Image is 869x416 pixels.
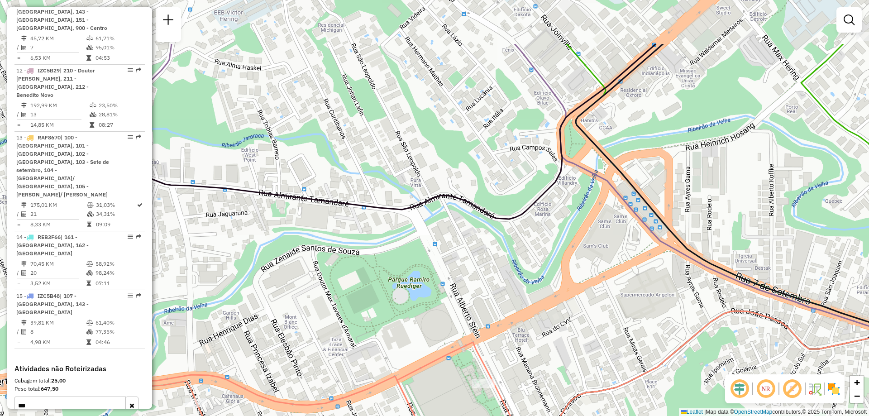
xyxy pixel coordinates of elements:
[95,268,141,277] td: 98,24%
[16,210,21,219] td: /
[14,364,145,373] h4: Atividades não Roteirizadas
[734,409,773,415] a: OpenStreetMap
[95,53,141,62] td: 04:53
[16,292,89,316] span: 15 -
[86,270,93,276] i: % de utilização da cubagem
[95,210,136,219] td: 34,31%
[95,201,136,210] td: 31,03%
[704,409,706,415] span: |
[30,34,86,43] td: 45,72 KM
[681,409,703,415] a: Leaflet
[30,210,86,219] td: 21
[87,202,94,208] i: % de utilização do peso
[21,329,27,335] i: Total de Atividades
[16,67,95,98] span: 12 -
[137,202,143,208] i: Rota otimizada
[86,36,93,41] i: % de utilização do peso
[38,234,61,240] span: REB3F66
[159,11,177,31] a: Nova sessão e pesquisa
[21,45,27,50] i: Total de Atividades
[840,11,858,29] a: Exibir filtros
[98,120,141,129] td: 08:27
[38,292,60,299] span: IZC5B48
[16,338,21,347] td: =
[16,268,21,277] td: /
[16,110,21,119] td: /
[90,122,94,128] i: Tempo total em rota
[850,389,864,403] a: Zoom out
[95,259,141,268] td: 58,92%
[30,268,86,277] td: 20
[14,377,145,385] div: Cubagem total:
[128,293,133,298] em: Opções
[21,36,27,41] i: Distância Total
[21,261,27,267] i: Distância Total
[86,329,93,335] i: % de utilização da cubagem
[21,202,27,208] i: Distância Total
[95,318,141,327] td: 61,40%
[128,134,133,140] em: Opções
[16,43,21,52] td: /
[755,378,777,400] span: Ocultar NR
[86,281,91,286] i: Tempo total em rota
[854,377,860,388] span: +
[128,67,133,73] em: Opções
[86,339,91,345] i: Tempo total em rota
[86,320,93,325] i: % de utilização do peso
[30,259,86,268] td: 70,45 KM
[90,103,96,108] i: % de utilização do peso
[95,338,141,347] td: 04:46
[16,292,89,316] span: | 107 - [GEOGRAPHIC_DATA], 143 - [GEOGRAPHIC_DATA]
[38,134,61,141] span: RAF8670
[41,385,58,392] strong: 647,50
[850,376,864,389] a: Zoom in
[95,43,141,52] td: 95,01%
[51,377,66,384] strong: 25,00
[30,53,86,62] td: 6,53 KM
[136,134,141,140] em: Rota exportada
[807,382,822,396] img: Fluxo de ruas
[86,45,93,50] i: % de utilização da cubagem
[21,112,27,117] i: Total de Atividades
[128,234,133,239] em: Opções
[87,211,94,217] i: % de utilização da cubagem
[90,112,96,117] i: % de utilização da cubagem
[14,385,145,393] div: Peso total:
[38,67,60,74] span: IZC5B29
[16,53,21,62] td: =
[679,408,869,416] div: Map data © contributors,© 2025 TomTom, Microsoft
[136,234,141,239] em: Rota exportada
[16,327,21,336] td: /
[30,220,86,229] td: 8,33 KM
[30,120,89,129] td: 14,85 KM
[95,34,141,43] td: 61,71%
[86,55,91,61] i: Tempo total em rota
[98,110,141,119] td: 28,81%
[854,390,860,402] span: −
[30,101,89,110] td: 192,99 KM
[826,382,841,396] img: Exibir/Ocultar setores
[87,222,91,227] i: Tempo total em rota
[21,103,27,108] i: Distância Total
[16,279,21,288] td: =
[98,101,141,110] td: 23,50%
[16,134,109,198] span: | 100 - [GEOGRAPHIC_DATA], 101 - [GEOGRAPHIC_DATA], 102 - [GEOGRAPHIC_DATA], 103 - Sete de setemb...
[729,378,750,400] span: Ocultar deslocamento
[30,43,86,52] td: 7
[16,220,21,229] td: =
[16,234,89,257] span: 14 -
[16,234,89,257] span: | 161 - [GEOGRAPHIC_DATA], 162 - [GEOGRAPHIC_DATA]
[95,327,141,336] td: 77,35%
[136,293,141,298] em: Rota exportada
[30,201,86,210] td: 175,01 KM
[21,320,27,325] i: Distância Total
[95,220,136,229] td: 09:09
[21,211,27,217] i: Total de Atividades
[16,134,109,198] span: 13 -
[16,120,21,129] td: =
[21,270,27,276] i: Total de Atividades
[781,378,803,400] span: Exibir rótulo
[95,279,141,288] td: 07:11
[136,67,141,73] em: Rota exportada
[30,318,86,327] td: 39,81 KM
